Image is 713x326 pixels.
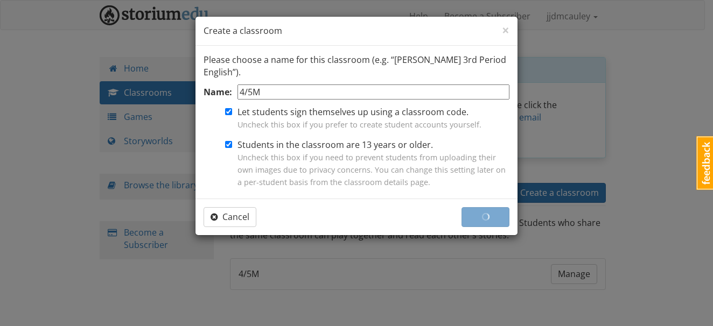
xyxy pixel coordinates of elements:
[502,21,509,39] span: ×
[237,139,509,188] label: Students in the classroom are 13 years or older.
[204,207,256,227] button: Cancel
[204,54,509,79] p: Please choose a name for this classroom (e.g. “[PERSON_NAME] 3rd Period English”).
[237,152,506,187] span: Uncheck this box if you need to prevent students from uploading their own images due to privacy c...
[211,211,249,223] span: Cancel
[237,106,481,131] label: Let students sign themselves up using a classroom code.
[195,17,518,46] div: Create a classroom
[204,86,232,98] label: Name:
[237,119,481,130] span: Uncheck this box if you prefer to create student accounts yourself.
